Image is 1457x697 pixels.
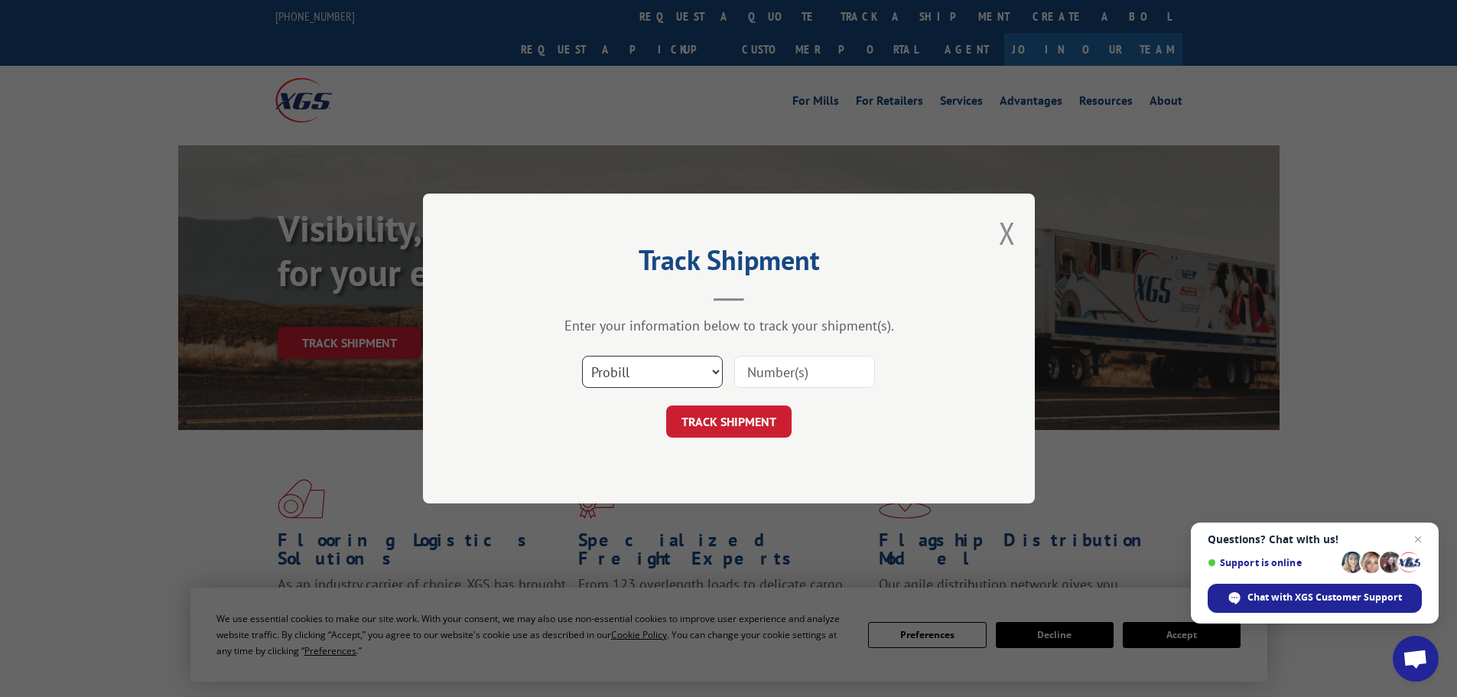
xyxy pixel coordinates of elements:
[1208,533,1422,546] span: Questions? Chat with us!
[1393,636,1439,682] div: Open chat
[666,405,792,438] button: TRACK SHIPMENT
[734,356,875,388] input: Number(s)
[499,317,958,334] div: Enter your information below to track your shipment(s).
[1247,591,1402,604] span: Chat with XGS Customer Support
[1208,584,1422,613] div: Chat with XGS Customer Support
[1409,530,1427,549] span: Close chat
[499,249,958,278] h2: Track Shipment
[1208,557,1336,568] span: Support is online
[999,213,1016,253] button: Close modal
